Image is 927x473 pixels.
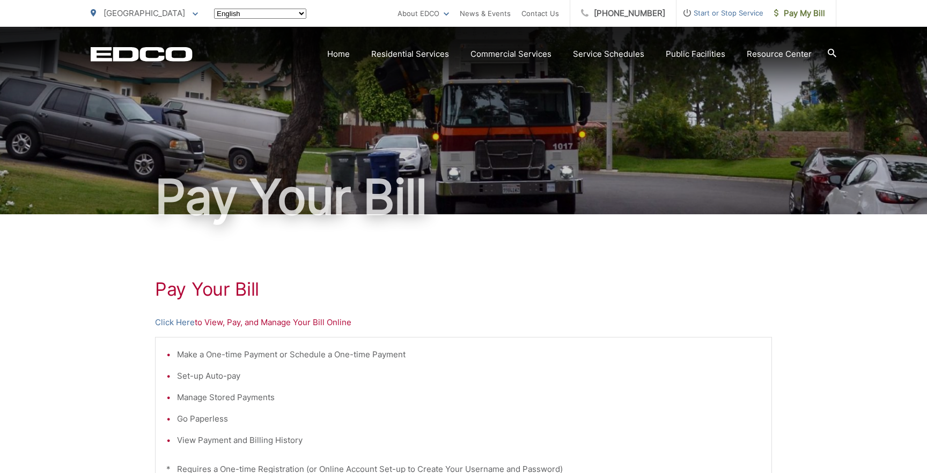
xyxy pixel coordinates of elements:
[470,48,551,61] a: Commercial Services
[177,370,761,382] li: Set-up Auto-pay
[747,48,812,61] a: Resource Center
[177,412,761,425] li: Go Paperless
[155,316,772,329] p: to View, Pay, and Manage Your Bill Online
[460,7,511,20] a: News & Events
[91,170,836,224] h1: Pay Your Bill
[177,391,761,404] li: Manage Stored Payments
[371,48,449,61] a: Residential Services
[155,279,772,300] h1: Pay Your Bill
[177,348,761,361] li: Make a One-time Payment or Schedule a One-time Payment
[573,48,644,61] a: Service Schedules
[666,48,725,61] a: Public Facilities
[327,48,350,61] a: Home
[155,316,195,329] a: Click Here
[521,7,559,20] a: Contact Us
[91,47,193,62] a: EDCD logo. Return to the homepage.
[104,8,185,18] span: [GEOGRAPHIC_DATA]
[774,7,825,20] span: Pay My Bill
[214,9,306,19] select: Select a language
[398,7,449,20] a: About EDCO
[177,434,761,447] li: View Payment and Billing History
